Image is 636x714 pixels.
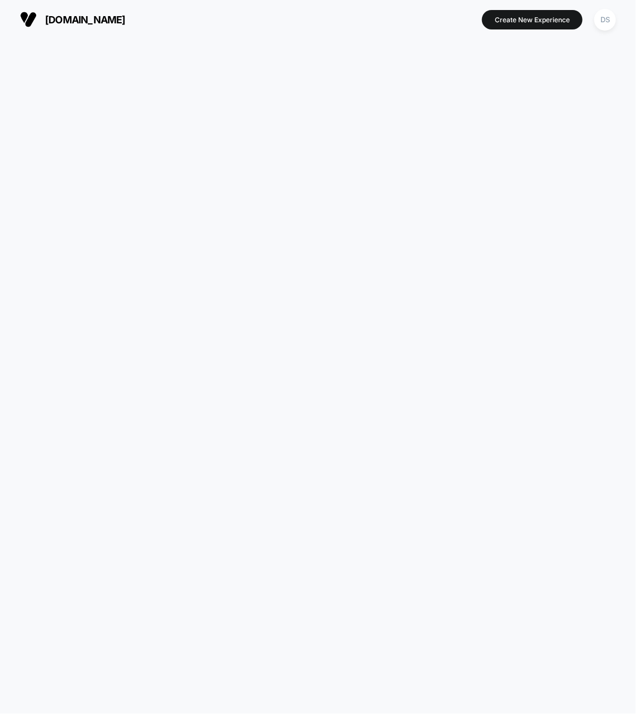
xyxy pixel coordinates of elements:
span: [DOMAIN_NAME] [45,14,126,26]
button: Create New Experience [482,10,583,29]
div: DS [594,9,616,31]
img: Visually logo [20,11,37,28]
button: [DOMAIN_NAME] [17,11,129,28]
button: DS [591,8,619,31]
